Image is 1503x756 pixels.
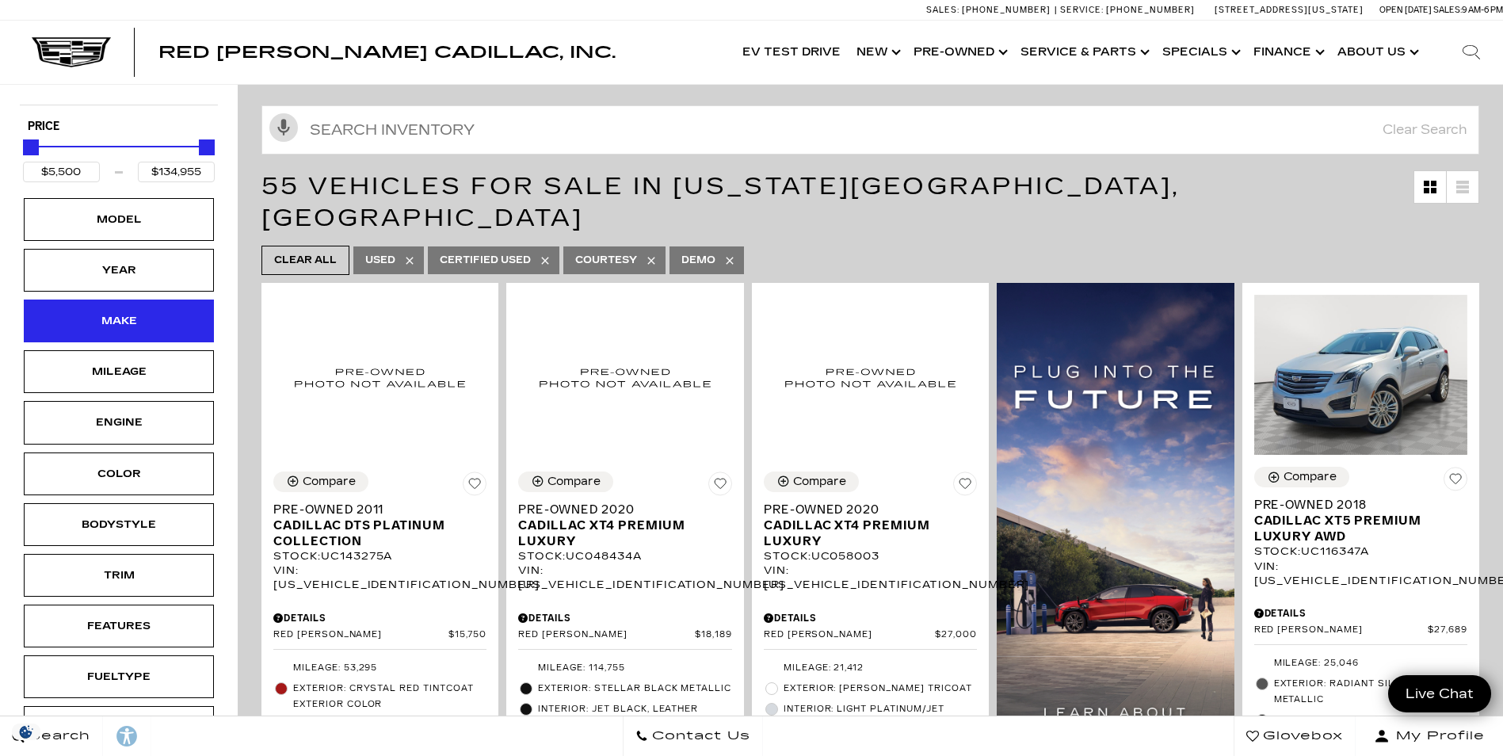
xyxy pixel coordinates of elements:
[1246,21,1329,84] a: Finance
[1154,21,1246,84] a: Specials
[518,629,695,641] span: Red [PERSON_NAME]
[1254,653,1467,674] li: Mileage: 25,046
[708,472,732,502] button: Save Vehicle
[24,554,214,597] div: TrimTrim
[1060,5,1104,15] span: Service:
[849,21,906,84] a: New
[518,658,731,678] li: Mileage: 114,755
[764,611,977,625] div: Pricing Details - Pre-Owned 2020 Cadillac XT4 Premium Luxury
[158,43,616,62] span: Red [PERSON_NAME] Cadillac, Inc.
[273,629,486,641] a: Red [PERSON_NAME] $15,750
[1055,6,1199,14] a: Service: [PHONE_NUMBER]
[1234,716,1356,756] a: Glovebox
[784,681,977,697] span: Exterior: [PERSON_NAME] Tricoat
[764,549,977,563] div: Stock : UC058003
[1390,725,1485,747] span: My Profile
[518,549,731,563] div: Stock : UC048434A
[1274,712,1467,744] span: Interior: Jet Black Leather Interior
[79,668,158,685] div: Fueltype
[764,502,977,549] a: Pre-Owned 2020Cadillac XT4 Premium Luxury
[1254,606,1467,620] div: Pricing Details - Pre-Owned 2018 Cadillac XT5 Premium Luxury AWD
[518,295,731,460] img: 2020 Cadillac XT4 Premium Luxury
[764,629,936,641] span: Red [PERSON_NAME]
[518,472,613,492] button: Compare Vehicle
[962,5,1051,15] span: [PHONE_NUMBER]
[138,162,215,182] input: Maximum
[274,250,337,270] span: Clear All
[1254,624,1467,636] a: Red [PERSON_NAME] $27,689
[440,250,531,270] span: Certified Used
[518,502,731,549] a: Pre-Owned 2020Cadillac XT4 Premium Luxury
[32,37,111,67] img: Cadillac Dark Logo with Cadillac White Text
[1329,21,1424,84] a: About Us
[518,611,731,625] div: Pricing Details - Pre-Owned 2020 Cadillac XT4 Premium Luxury
[1254,624,1429,636] span: Red [PERSON_NAME]
[953,472,977,502] button: Save Vehicle
[764,295,977,460] img: 2020 Cadillac XT4 Premium Luxury
[623,716,763,756] a: Contact Us
[1254,559,1467,588] div: VIN: [US_VEHICLE_IDENTIFICATION_NUMBER]
[1254,544,1467,559] div: Stock : UC116347A
[1106,5,1195,15] span: [PHONE_NUMBER]
[1274,676,1467,708] span: Exterior: Radiant Silver Metallic
[79,312,158,330] div: Make
[261,105,1479,155] input: Search Inventory
[906,21,1013,84] a: Pre-Owned
[273,629,448,641] span: Red [PERSON_NAME]
[538,681,731,697] span: Exterior: Stellar Black Metallic
[79,617,158,635] div: Features
[273,658,486,678] li: Mileage: 53,295
[764,563,977,592] div: VIN: [US_VEHICLE_IDENTIFICATION_NUMBER]
[518,502,719,517] span: Pre-Owned 2020
[1444,467,1467,497] button: Save Vehicle
[648,725,750,747] span: Contact Us
[24,706,214,749] div: TransmissionTransmission
[1379,5,1432,15] span: Open [DATE]
[24,503,214,546] div: BodystyleBodystyle
[463,472,486,502] button: Save Vehicle
[784,701,977,749] span: Interior: Light Platinum/Jet Black, Leather seating surfaces with mini-perforated inserts
[199,139,215,155] div: Maximum Price
[518,517,719,549] span: Cadillac XT4 Premium Luxury
[273,549,486,563] div: Stock : UC143275A
[23,139,39,155] div: Minimum Price
[1428,624,1467,636] span: $27,689
[79,363,158,380] div: Mileage
[79,262,158,279] div: Year
[23,134,215,182] div: Price
[448,629,487,641] span: $15,750
[1254,497,1455,513] span: Pre-Owned 2018
[926,5,959,15] span: Sales:
[24,401,214,444] div: EngineEngine
[518,563,731,592] div: VIN: [US_VEHICLE_IDENTIFICATION_NUMBER]
[273,517,475,549] span: Cadillac DTS Platinum Collection
[575,250,637,270] span: Courtesy
[8,724,44,740] img: Opt-Out Icon
[1356,716,1503,756] button: Open user profile menu
[24,605,214,647] div: FeaturesFeatures
[1254,513,1455,544] span: Cadillac XT5 Premium Luxury AWD
[24,655,214,698] div: FueltypeFueltype
[303,475,356,489] div: Compare
[79,465,158,483] div: Color
[538,701,731,749] span: Interior: Jet Black, Leather seating surfaces with mini-perforated inserts
[1433,5,1462,15] span: Sales:
[273,563,486,592] div: VIN: [US_VEHICLE_IDENTIFICATION_NUMBER]
[24,350,214,393] div: MileageMileage
[764,629,977,641] a: Red [PERSON_NAME] $27,000
[79,211,158,228] div: Model
[681,250,715,270] span: Demo
[1254,497,1467,544] a: Pre-Owned 2018Cadillac XT5 Premium Luxury AWD
[365,250,395,270] span: Used
[734,21,849,84] a: EV Test Drive
[1398,685,1482,703] span: Live Chat
[261,172,1180,232] span: 55 Vehicles for Sale in [US_STATE][GEOGRAPHIC_DATA], [GEOGRAPHIC_DATA]
[1259,725,1343,747] span: Glovebox
[8,724,44,740] section: Click to Open Cookie Consent Modal
[23,162,100,182] input: Minimum
[273,472,368,492] button: Compare Vehicle
[1254,467,1349,487] button: Compare Vehicle
[547,475,601,489] div: Compare
[764,472,859,492] button: Compare Vehicle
